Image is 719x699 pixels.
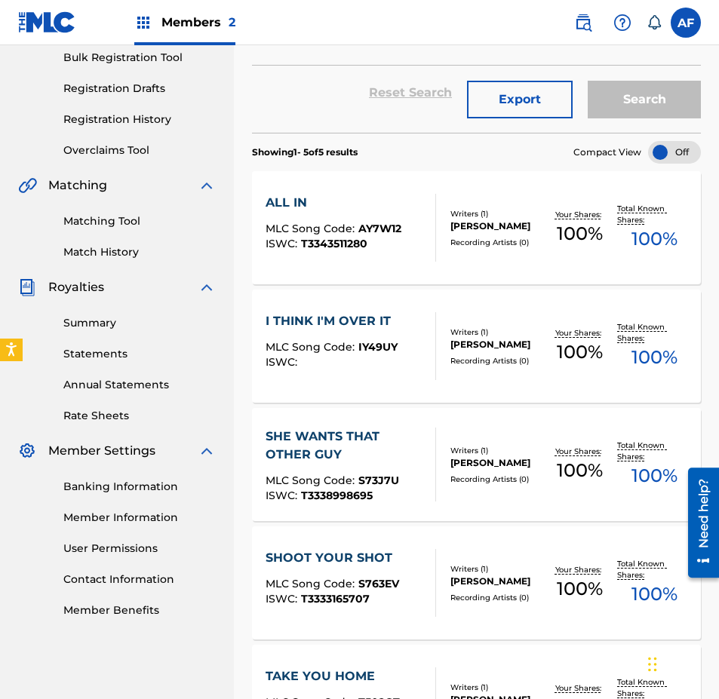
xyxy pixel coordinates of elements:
[617,203,692,225] p: Total Known Shares:
[266,577,358,590] span: MLC Song Code :
[198,442,216,460] img: expand
[48,442,155,460] span: Member Settings
[644,627,719,699] iframe: Chat Widget
[63,377,216,393] a: Annual Statements
[266,312,398,330] div: I THINK I'M OVER IT
[63,479,216,495] a: Banking Information
[467,81,573,118] button: Export
[557,220,603,247] span: 100 %
[557,457,603,484] span: 100 %
[266,355,301,369] span: ISWC :
[18,11,76,33] img: MLC Logo
[161,14,235,31] span: Members
[63,244,216,260] a: Match History
[450,355,542,366] div: Recording Artists ( 0 )
[607,8,638,38] div: Help
[63,143,216,158] a: Overclaims Tool
[450,474,542,485] div: Recording Artists ( 0 )
[301,489,373,502] span: T3338998695
[63,572,216,587] a: Contact Information
[631,344,678,371] span: 100 %
[252,408,701,521] a: SHE WANTS THAT OTHER GUYMLC Song Code:S73J7UISWC:T3338998695Writers (1)[PERSON_NAME]Recording Art...
[450,563,542,575] div: Writers ( 1 )
[648,642,657,687] div: Drag
[252,290,701,403] a: I THINK I'M OVER ITMLC Song Code:IY49UYISWC:Writers (1)[PERSON_NAME]Recording Artists (0)Your Sha...
[266,667,400,685] div: TAKE YOU HOME
[63,213,216,229] a: Matching Tool
[573,146,641,159] span: Compact View
[450,237,542,248] div: Recording Artists ( 0 )
[63,541,216,556] a: User Permissions
[671,8,701,38] div: User Menu
[677,461,719,583] iframe: Resource Center
[555,564,605,575] p: Your Shares:
[252,526,701,639] a: SHOOT YOUR SHOTMLC Song Code:S763EVISWC:T3333165707Writers (1)[PERSON_NAME]Recording Artists (0)Y...
[631,462,678,489] span: 100 %
[301,237,367,250] span: T3343511280
[613,14,631,32] img: help
[631,225,678,253] span: 100 %
[266,340,358,354] span: MLC Song Code :
[48,176,107,195] span: Matching
[358,474,399,487] span: S73J7U
[301,592,370,605] span: T3333165707
[574,14,592,32] img: search
[450,445,542,456] div: Writers ( 1 )
[617,558,692,581] p: Total Known Shares:
[617,440,692,462] p: Total Known Shares:
[557,575,603,602] span: 100 %
[450,208,542,219] div: Writers ( 1 )
[266,194,401,212] div: ALL IN
[252,146,358,159] p: Showing 1 - 5 of 5 results
[252,171,701,284] a: ALL INMLC Song Code:AY7W12ISWC:T3343511280Writers (1)[PERSON_NAME]Recording Artists (0)Your Share...
[450,327,542,338] div: Writers ( 1 )
[617,676,692,699] p: Total Known Shares:
[617,321,692,344] p: Total Known Shares:
[229,15,235,29] span: 2
[18,278,36,296] img: Royalties
[63,81,216,97] a: Registration Drafts
[557,339,603,366] span: 100 %
[555,446,605,457] p: Your Shares:
[450,682,542,693] div: Writers ( 1 )
[63,602,216,618] a: Member Benefits
[358,340,398,354] span: IY49UY
[555,682,605,694] p: Your Shares:
[63,408,216,424] a: Rate Sheets
[63,50,216,66] a: Bulk Registration Tool
[266,474,358,487] span: MLC Song Code :
[266,222,358,235] span: MLC Song Code :
[18,442,36,460] img: Member Settings
[358,222,401,235] span: AY7W12
[266,549,400,567] div: SHOOT YOUR SHOT
[18,176,37,195] img: Matching
[555,327,605,339] p: Your Shares:
[358,577,399,590] span: S763EV
[266,428,423,464] div: SHE WANTS THAT OTHER GUY
[647,15,662,30] div: Notifications
[63,315,216,331] a: Summary
[450,456,542,470] div: [PERSON_NAME]
[63,112,216,127] a: Registration History
[450,338,542,351] div: [PERSON_NAME]
[48,278,104,296] span: Royalties
[198,176,216,195] img: expand
[266,489,301,502] span: ISWC :
[450,575,542,588] div: [PERSON_NAME]
[198,278,216,296] img: expand
[631,581,678,608] span: 100 %
[63,510,216,526] a: Member Information
[266,237,301,250] span: ISWC :
[63,346,216,362] a: Statements
[134,14,152,32] img: Top Rightsholders
[266,592,301,605] span: ISWC :
[450,592,542,603] div: Recording Artists ( 0 )
[450,219,542,233] div: [PERSON_NAME]
[555,209,605,220] p: Your Shares:
[568,8,598,38] a: Public Search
